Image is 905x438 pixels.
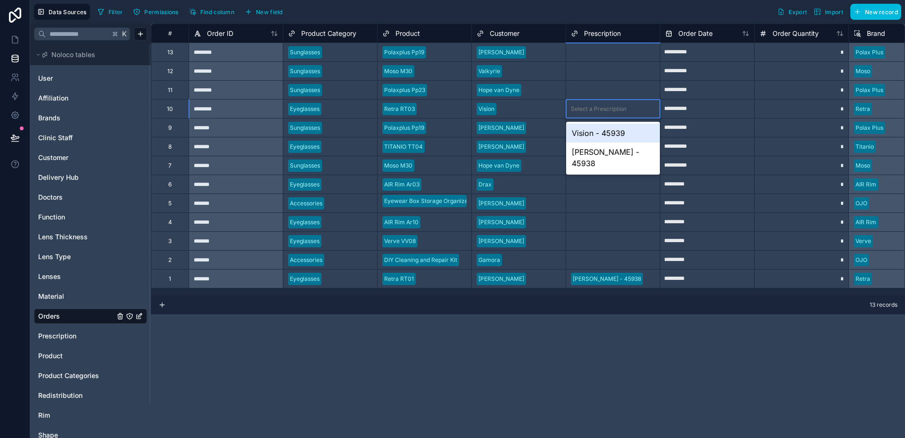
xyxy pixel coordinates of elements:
span: Import [825,8,843,16]
div: # [158,30,181,37]
span: Filter [108,8,123,16]
span: Order Date [678,29,713,38]
div: Lenses [34,269,147,284]
a: Lens Type [38,252,115,261]
div: [PERSON_NAME] [478,218,524,227]
span: Customer [490,29,519,38]
span: Noloco tables [51,50,95,59]
div: Sunglasses [290,86,320,94]
div: Sunglasses [290,124,320,132]
div: Clinic Staff [34,130,147,145]
div: Sunglasses [290,161,320,170]
div: Eyeglasses [290,237,320,245]
span: New field [256,8,283,16]
span: Export [789,8,807,16]
div: Polaxplus Pp19 [384,48,424,57]
div: Brands [34,110,147,126]
span: Permissions [144,8,178,16]
span: Prescription [584,29,621,38]
div: 10 [167,105,173,113]
div: 8 [168,143,172,151]
div: Prescription [34,328,147,344]
div: 5 [168,200,172,207]
a: Prescription [38,331,115,341]
a: Affiliation [38,93,115,103]
div: [PERSON_NAME] [478,237,524,245]
span: Rim [38,411,50,420]
span: Lenses [38,272,61,281]
span: Delivery Hub [38,173,79,182]
button: New record [850,4,901,20]
div: Hope van Dyne [478,161,519,170]
div: Polaxplus Pp23 [384,86,425,94]
div: 7 [168,162,172,169]
div: Gamora [478,256,500,264]
span: Material [38,292,64,301]
div: 9 [168,124,172,132]
span: Product Category [301,29,356,38]
span: Product [38,351,63,361]
div: Lens Thickness [34,229,147,244]
a: New record [847,4,901,20]
div: Hope van Dyne [478,86,519,94]
div: Verve VV08 [384,237,416,245]
div: DIY Cleaning and Repair Kit [384,256,457,264]
div: Accessories [290,256,322,264]
a: Clinic Staff [38,133,115,143]
div: Affiliation [34,91,147,106]
div: Vision - 45939 [566,124,660,143]
div: Eyeglasses [290,180,320,189]
a: Product Categories [38,371,115,380]
div: 11 [168,86,173,94]
span: User [38,74,53,83]
span: 13 records [870,301,897,309]
span: New record [865,8,898,16]
span: Brand [867,29,885,38]
div: Accessories [290,199,322,208]
div: 13 [167,49,173,56]
a: Orders [38,312,115,321]
div: User [34,71,147,86]
button: Permissions [130,5,181,19]
span: Find column [200,8,234,16]
a: Lenses [38,272,115,281]
span: Order ID [207,29,233,38]
button: Find column [186,5,238,19]
a: Delivery Hub [38,173,115,182]
span: Prescription [38,331,76,341]
div: 12 [167,67,173,75]
span: Customer [38,153,68,162]
div: Retra RT03 [384,105,415,113]
div: Eyeglasses [290,143,320,151]
div: 6 [168,181,172,188]
div: [PERSON_NAME] [478,275,524,283]
div: [PERSON_NAME] [478,48,524,57]
span: Order Quantity [773,29,819,38]
div: Material [34,289,147,304]
a: Material [38,292,115,301]
div: Lens Type [34,249,147,264]
div: 1 [169,275,171,283]
a: Function [38,212,115,222]
a: Product [38,351,115,361]
div: 3 [168,237,172,245]
span: Orders [38,312,60,321]
div: Doctors [34,190,147,205]
a: Rim [38,411,115,420]
div: Select a Prescription [571,105,626,113]
span: Lens Thickness [38,232,88,242]
div: Delivery Hub [34,170,147,185]
div: Eyeglasses [290,218,320,227]
a: User [38,74,115,83]
div: [PERSON_NAME] - 45938 [566,143,660,173]
div: Sunglasses [290,67,320,76]
span: Product [395,29,420,38]
button: Data Sources [34,4,90,20]
div: Product [34,348,147,363]
a: Brands [38,113,115,123]
div: Eyewear Box Storage Organizer [384,197,470,205]
div: Redistribution [34,388,147,403]
a: Lens Thickness [38,232,115,242]
div: Moso M30 [384,161,412,170]
div: Polaxplus Pp19 [384,124,424,132]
